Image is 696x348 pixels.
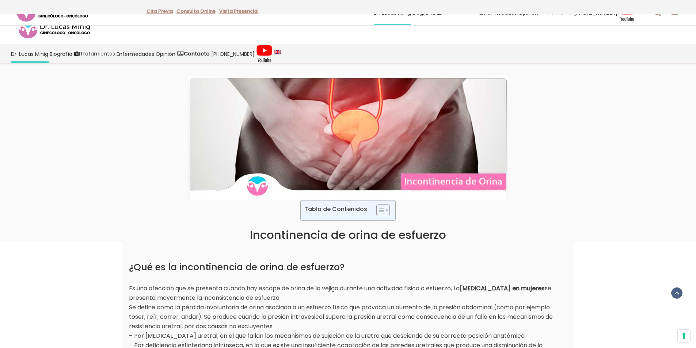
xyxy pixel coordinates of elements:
img: Videos Youtube Ginecología [256,45,273,63]
a: Toggle Table of Content [371,204,388,217]
a: Biografía [49,45,73,63]
a: Consulta Online [176,8,216,15]
a: Enfermedades [116,45,155,63]
strong: [MEDICAL_DATA] en mujeres [460,284,545,292]
span: Opinión [156,50,175,58]
a: language english [273,45,281,63]
a: Cita Previa [147,8,173,15]
img: incontinencia de orina mujer [188,76,508,200]
span: Biografía [50,50,72,58]
p: Tabla de Contenidos [304,205,367,213]
strong: Contacto [184,50,210,57]
span: Dr. Lucas Minig [11,50,48,58]
a: [PHONE_NUMBER] [210,45,255,63]
span: Enfermedades [117,50,154,58]
a: Contacto [176,45,210,63]
h2: ¿Qué es la incontinencia de orina de esfuerzo? [129,262,567,273]
p: - [176,7,218,16]
a: Opinión [155,45,176,63]
span: Tratamientos [80,50,115,58]
a: Visita Presencial [219,8,259,15]
img: language english [274,50,281,54]
button: Sus preferencias de consentimiento para tecnologías de seguimiento [678,330,690,342]
a: Tratamientos [73,45,116,63]
a: Dr. Lucas Minig [10,45,49,63]
img: Videos Youtube Ginecología [619,3,635,22]
p: - [147,7,175,16]
span: [PHONE_NUMBER] [211,50,255,58]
